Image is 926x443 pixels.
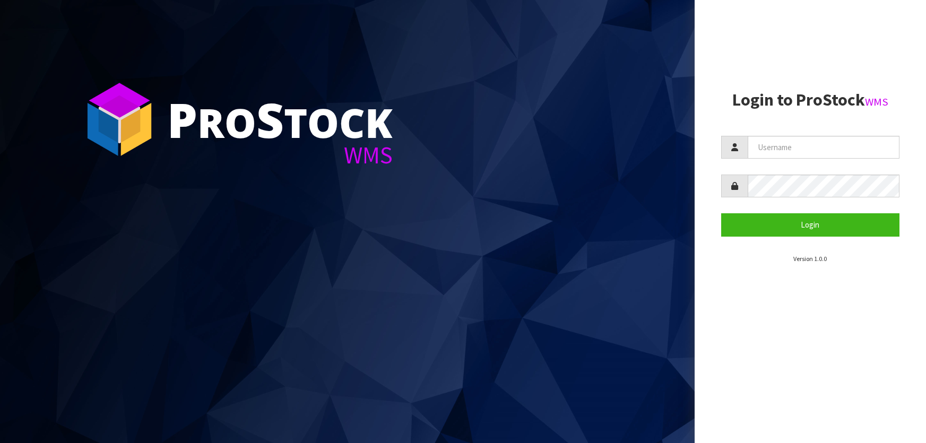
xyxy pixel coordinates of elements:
img: ProStock Cube [80,80,159,159]
small: WMS [865,95,888,109]
div: ro tock [167,95,393,143]
h2: Login to ProStock [721,91,899,109]
small: Version 1.0.0 [793,255,827,263]
div: WMS [167,143,393,167]
button: Login [721,213,899,236]
input: Username [748,136,899,159]
span: S [256,87,284,152]
span: P [167,87,197,152]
